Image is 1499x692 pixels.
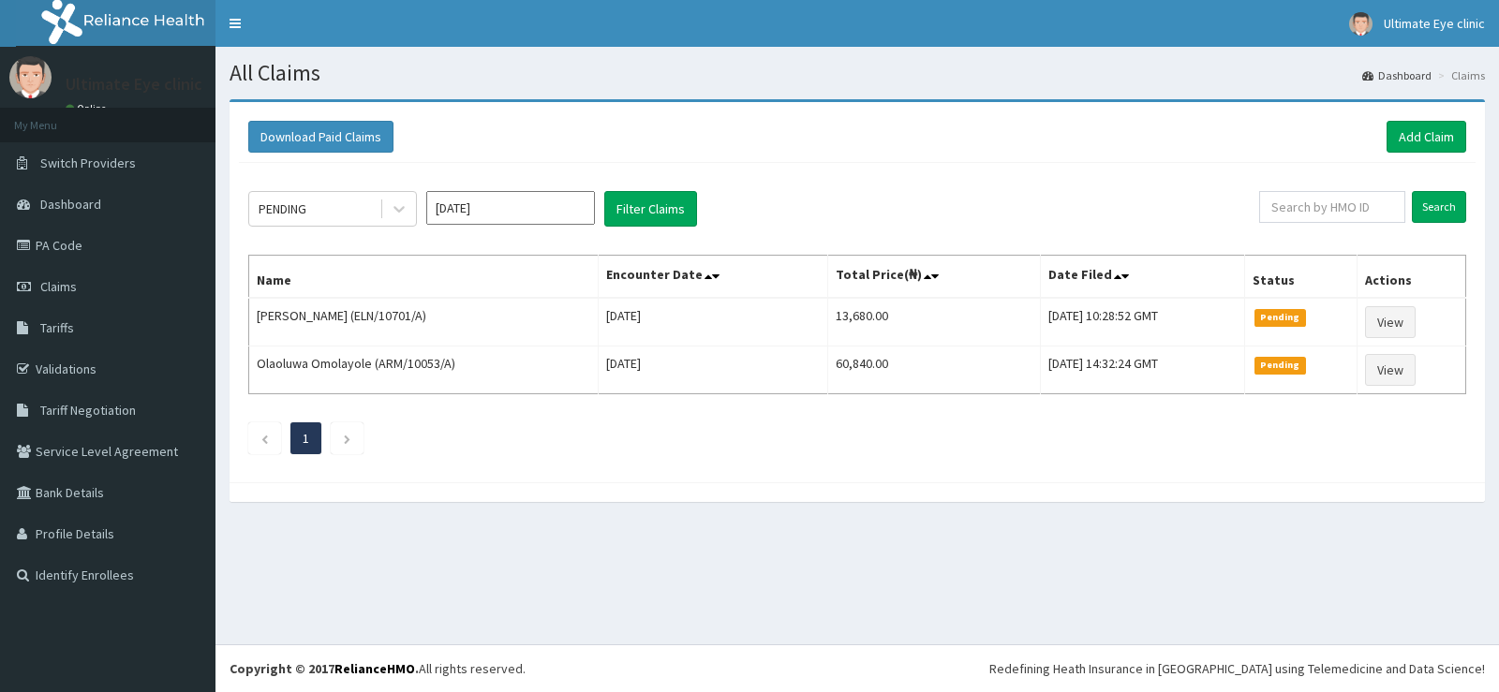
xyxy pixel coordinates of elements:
a: View [1365,354,1416,386]
li: Claims [1433,67,1485,83]
img: User Image [1349,12,1373,36]
th: Status [1245,256,1358,299]
td: [DATE] 14:32:24 GMT [1040,346,1245,394]
div: PENDING [259,199,306,218]
h1: All Claims [230,61,1485,85]
th: Actions [1358,256,1466,299]
span: Tariff Negotiation [40,402,136,419]
th: Encounter Date [599,256,828,299]
div: Redefining Heath Insurance in [GEOGRAPHIC_DATA] using Telemedicine and Data Science! [989,659,1485,678]
td: Olaoluwa Omolayole (ARM/10053/A) [249,346,599,394]
td: [DATE] [599,346,828,394]
footer: All rights reserved. [215,644,1499,692]
td: [PERSON_NAME] (ELN/10701/A) [249,298,599,346]
a: Dashboard [1362,67,1432,83]
td: 13,680.00 [828,298,1041,346]
a: Next page [343,430,351,447]
td: 60,840.00 [828,346,1041,394]
button: Filter Claims [604,191,697,227]
th: Name [249,256,599,299]
p: Ultimate Eye clinic [66,76,202,93]
a: Page 1 is your current page [303,430,309,447]
button: Download Paid Claims [248,121,393,153]
th: Date Filed [1040,256,1245,299]
a: Add Claim [1387,121,1466,153]
input: Select Month and Year [426,191,595,225]
span: Switch Providers [40,155,136,171]
th: Total Price(₦) [828,256,1041,299]
a: View [1365,306,1416,338]
span: Tariffs [40,319,74,336]
strong: Copyright © 2017 . [230,660,419,677]
span: Pending [1254,309,1306,326]
a: Online [66,102,111,115]
span: Ultimate Eye clinic [1384,15,1485,32]
span: Claims [40,278,77,295]
input: Search [1412,191,1466,223]
td: [DATE] 10:28:52 GMT [1040,298,1245,346]
span: Pending [1254,357,1306,374]
input: Search by HMO ID [1259,191,1406,223]
img: User Image [9,56,52,98]
td: [DATE] [599,298,828,346]
span: Dashboard [40,196,101,213]
a: RelianceHMO [334,660,415,677]
a: Previous page [260,430,269,447]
